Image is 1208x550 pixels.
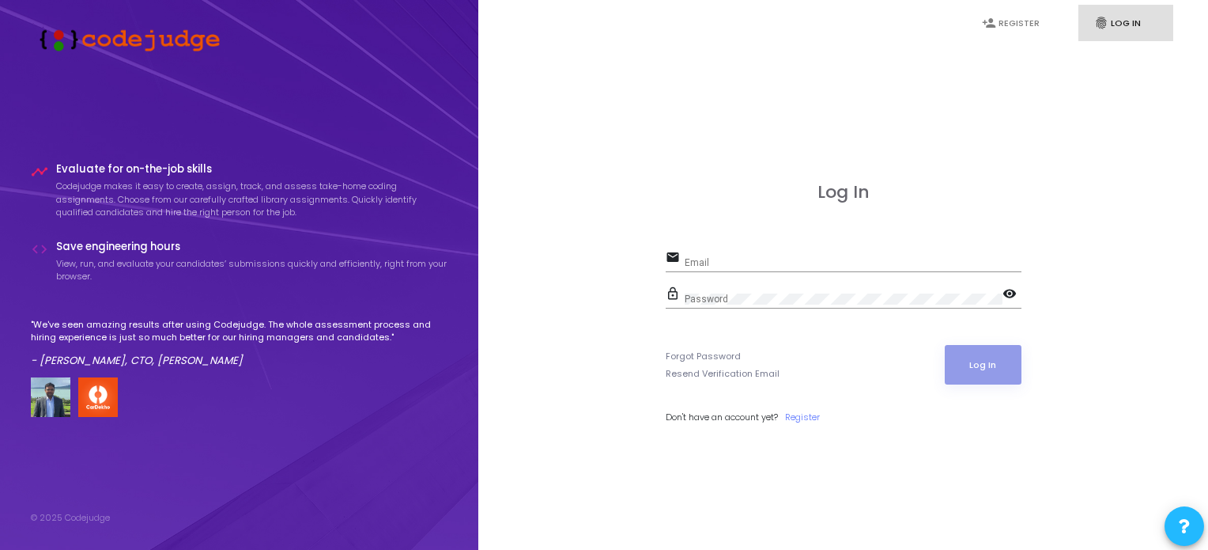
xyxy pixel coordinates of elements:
p: Codejudge makes it easy to create, assign, track, and assess take-home coding assignments. Choose... [56,180,448,219]
a: person_addRegister [966,5,1061,42]
p: "We've seen amazing results after using Codejudge. The whole assessment process and hiring experi... [31,318,448,344]
a: Resend Verification Email [666,367,780,381]
a: Register [785,411,820,424]
mat-icon: email [666,249,685,268]
a: fingerprintLog In [1078,5,1173,42]
mat-icon: visibility [1002,286,1021,305]
img: company-logo [78,377,118,417]
img: user image [31,377,70,417]
i: timeline [31,163,48,180]
button: Log In [945,345,1021,385]
a: Forgot Password [666,350,741,363]
em: - [PERSON_NAME], CTO, [PERSON_NAME] [31,353,243,368]
h3: Log In [666,182,1021,203]
span: Don't have an account yet? [666,411,778,423]
mat-icon: lock_outline [666,286,685,305]
i: person_add [982,16,996,30]
div: © 2025 Codejudge [31,511,110,525]
i: code [31,241,48,258]
h4: Evaluate for on-the-job skills [56,163,448,176]
p: View, run, and evaluate your candidates’ submissions quickly and efficiently, right from your bro... [56,257,448,283]
input: Email [685,257,1021,268]
h4: Save engineering hours [56,241,448,253]
i: fingerprint [1094,16,1108,30]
